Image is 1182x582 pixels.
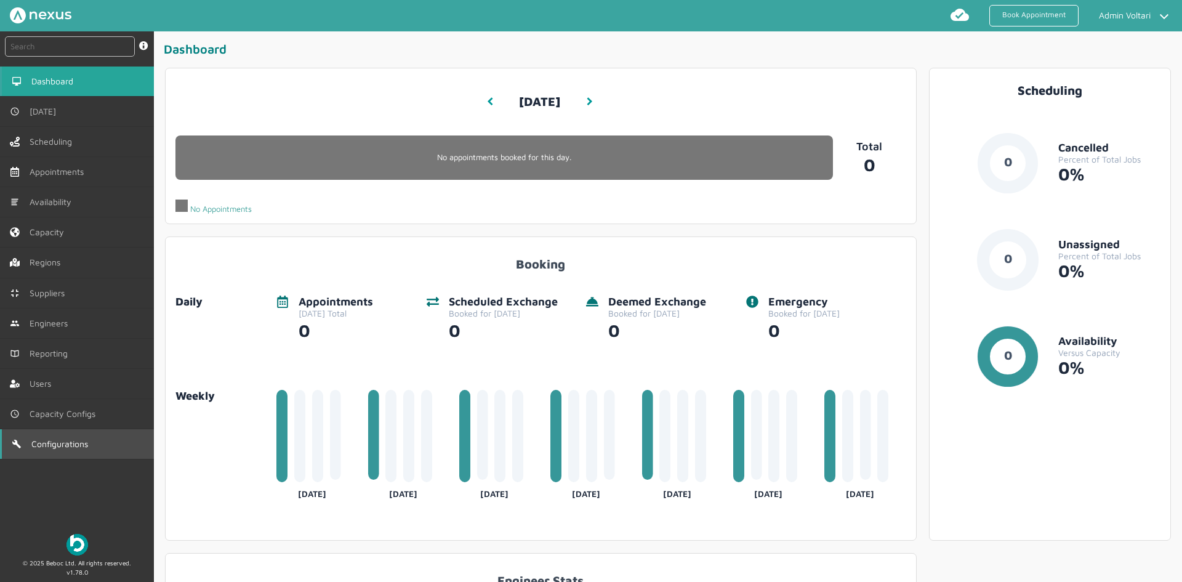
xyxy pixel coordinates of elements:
input: Search by: Ref, PostCode, MPAN, MPRN, Account, Customer [5,36,135,57]
img: Beboc Logo [66,534,88,556]
div: [DATE] [550,484,621,499]
img: md-cloud-done.svg [950,5,970,25]
span: Capacity Configs [30,409,100,419]
img: Nexus [10,7,71,23]
div: Appointments [299,296,373,309]
div: 0 [299,318,373,341]
img: capacity-left-menu.svg [10,227,20,237]
text: 0 [1004,155,1012,169]
div: 0% [1058,261,1160,281]
div: 0 [449,318,558,341]
img: md-book.svg [10,349,20,358]
div: Dashboard [164,41,1177,62]
div: Percent of Total Jobs [1058,251,1160,261]
span: Availability [30,197,76,207]
span: Scheduling [30,137,77,147]
div: [DATE] Total [299,309,373,318]
img: md-desktop.svg [12,76,22,86]
div: [DATE] [824,484,895,499]
a: 0CancelledPercent of Total Jobs0% [939,132,1161,214]
img: scheduling-left-menu.svg [10,137,20,147]
a: 0UnassignedPercent of Total Jobs0% [939,229,1161,310]
a: Weekly [175,390,267,403]
span: Users [30,379,56,389]
div: 0 [768,318,840,341]
div: Booking [175,247,906,271]
span: Engineers [30,318,73,328]
div: Percent of Total Jobs [1058,155,1160,164]
div: [DATE] [733,484,804,499]
img: md-time.svg [10,107,20,116]
div: [DATE] [642,484,713,499]
div: [DATE] [459,484,530,499]
div: [DATE] [276,484,347,499]
div: Booked for [DATE] [608,309,706,318]
img: appointments-left-menu.svg [10,167,20,177]
div: 0% [1058,164,1160,184]
span: Regions [30,257,65,267]
div: Booked for [DATE] [449,309,558,318]
span: Suppliers [30,288,70,298]
a: 0 [833,153,906,175]
div: Booked for [DATE] [768,309,840,318]
div: Cancelled [1058,142,1160,155]
img: md-time.svg [10,409,20,419]
div: Daily [175,296,267,309]
img: md-people.svg [10,318,20,328]
div: [DATE] [368,484,439,499]
div: Scheduled Exchange [449,296,558,309]
span: Appointments [30,167,89,177]
div: Versus Capacity [1058,348,1160,358]
img: user-left-menu.svg [10,379,20,389]
a: Book Appointment [989,5,1079,26]
img: md-contract.svg [10,288,20,298]
div: Unassigned [1058,238,1160,251]
p: No appointments booked for this day. [175,153,833,162]
p: Total [833,140,906,153]
div: Scheduling [939,83,1161,97]
span: [DATE] [30,107,61,116]
span: Dashboard [31,76,78,86]
img: md-list.svg [10,197,20,207]
img: md-build.svg [12,439,22,449]
text: 0 [1004,348,1012,362]
span: Reporting [30,349,73,358]
h3: [DATE] [519,85,560,119]
text: 0 [1004,251,1012,265]
div: Availability [1058,335,1160,348]
span: Capacity [30,227,69,237]
div: 0 [608,318,706,341]
div: 0% [1058,358,1160,378]
div: Emergency [768,296,840,309]
div: No Appointments [175,200,252,214]
img: regions.left-menu.svg [10,257,20,267]
div: Deemed Exchange [608,296,706,309]
span: Configurations [31,439,93,449]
